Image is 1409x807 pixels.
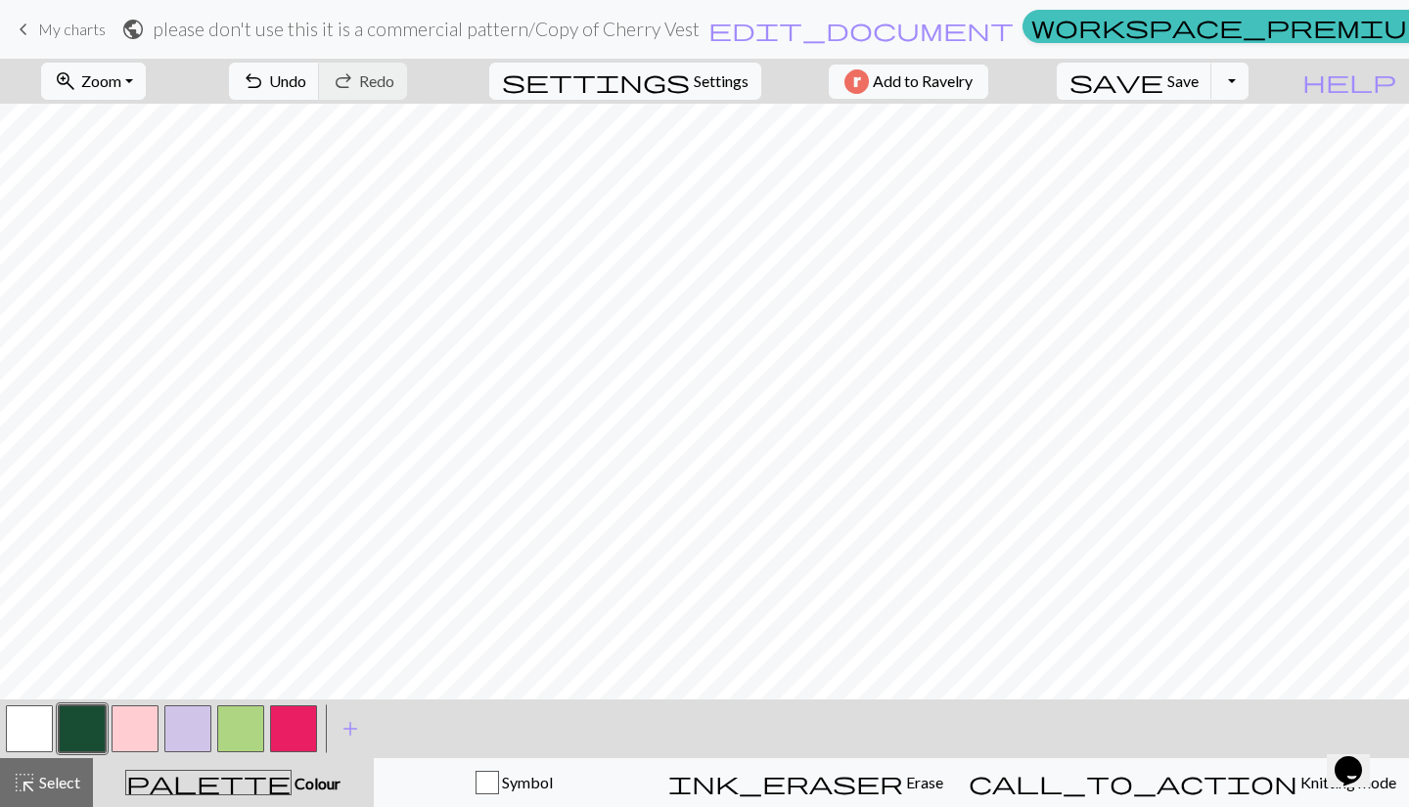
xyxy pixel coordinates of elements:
button: Add to Ravelry [829,65,988,99]
span: My charts [38,20,106,38]
span: Knitting mode [1297,773,1396,791]
button: Zoom [41,63,146,100]
span: keyboard_arrow_left [12,16,35,43]
a: My charts [12,13,106,46]
button: Erase [656,758,956,807]
span: Zoom [81,71,121,90]
span: ink_eraser [668,769,903,796]
button: Undo [229,63,320,100]
span: highlight_alt [13,769,36,796]
span: Select [36,773,80,791]
span: Save [1167,71,1199,90]
span: undo [242,67,265,95]
button: Symbol [374,758,656,807]
h2: please don't use this it is a commercial pattern / Copy of Cherry Vest [153,18,700,40]
span: Undo [269,71,306,90]
button: Knitting mode [956,758,1409,807]
span: palette [126,769,291,796]
span: zoom_in [54,67,77,95]
span: Settings [694,69,749,93]
button: Colour [93,758,374,807]
span: public [121,16,145,43]
span: Erase [903,773,943,791]
i: Settings [502,69,690,93]
span: call_to_action [969,769,1297,796]
span: edit_document [708,16,1014,43]
button: Save [1057,63,1212,100]
span: Colour [292,774,341,792]
span: add [339,715,362,742]
span: settings [502,67,690,95]
span: help [1302,67,1396,95]
span: save [1069,67,1163,95]
iframe: chat widget [1327,729,1389,787]
img: Ravelry [844,69,869,94]
button: SettingsSettings [489,63,761,100]
span: Symbol [499,773,553,791]
span: Add to Ravelry [873,69,973,94]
